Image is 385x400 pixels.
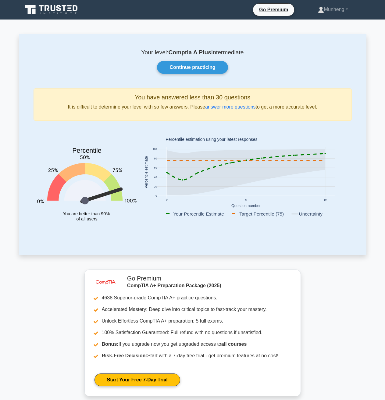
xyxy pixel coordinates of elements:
text: 10 [324,198,327,201]
text: Percentile estimate [144,156,148,188]
a: Munheng [303,3,363,16]
text: 100 [152,148,157,151]
text: 60 [154,166,157,170]
text: 0 [166,198,167,201]
text: 20 [154,185,157,188]
a: Continue practicing [157,61,228,74]
text: 80 [154,157,157,160]
tspan: You are better than 90% [63,211,110,216]
b: Comptia A Plus [168,49,211,55]
tspan: of all users [76,217,97,222]
a: Go Premium [255,6,292,13]
p: Your level: Intermediate [34,49,352,56]
h5: You have answered less than 30 questions [39,94,347,101]
text: 40 [154,176,157,179]
a: Start Your Free 7-Day Trial [94,373,180,386]
p: It is difficult to determine your level with so few answers. Please to get a more accurate level. [39,103,347,111]
text: 5 [245,198,247,201]
text: Percentile estimation using your latest responses [166,137,257,142]
text: Question number [231,204,261,208]
text: 0 [155,195,157,198]
a: answer more questions [205,104,255,109]
text: Percentile [72,147,102,154]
